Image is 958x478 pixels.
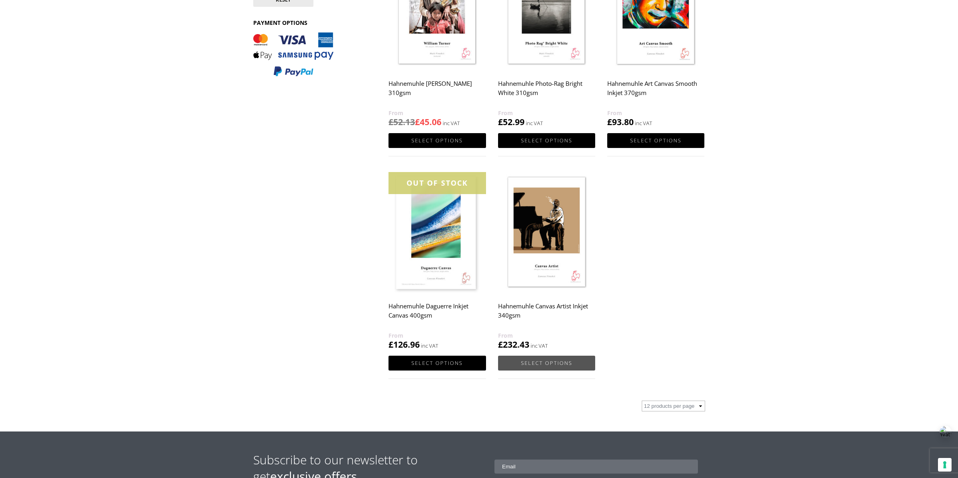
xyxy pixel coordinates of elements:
[607,133,704,148] a: Select options for “Hahnemuhle Art Canvas Smooth Inkjet 370gsm”
[498,76,595,108] h2: Hahnemuhle Photo-Rag Bright White 310gsm
[415,116,441,128] bdi: 45.06
[388,172,486,194] div: OUT OF STOCK
[388,172,486,294] img: Hahnemuhle Daguerre Inkjet Canvas 400gsm
[388,76,486,108] h2: Hahnemuhle [PERSON_NAME] 310gsm
[494,460,698,474] input: Email
[388,356,486,371] a: Select options for “Hahnemuhle Daguerre Inkjet Canvas 400gsm”
[498,339,529,350] bdi: 232.43
[498,133,595,148] a: Select options for “Hahnemuhle Photo-Rag Bright White 310gsm”
[498,299,595,331] h2: Hahnemuhle Canvas Artist Inkjet 340gsm
[498,172,595,350] a: Hahnemuhle Canvas Artist Inkjet 340gsm £232.43
[938,458,952,472] button: Your consent preferences for tracking technologies
[253,32,334,77] img: PAYMENT OPTIONS
[498,116,525,128] bdi: 52.99
[388,339,420,350] bdi: 126.96
[388,172,486,350] a: OUT OF STOCKHahnemuhle Daguerre Inkjet Canvas 400gsm £126.96
[607,116,612,128] span: £
[498,172,595,294] img: Hahnemuhle Canvas Artist Inkjet 340gsm
[388,116,393,128] span: £
[498,356,595,371] a: Select options for “Hahnemuhle Canvas Artist Inkjet 340gsm”
[607,76,704,108] h2: Hahnemuhle Art Canvas Smooth Inkjet 370gsm
[415,116,420,128] span: £
[388,116,415,128] bdi: 52.13
[388,133,486,148] a: Select options for “Hahnemuhle William Turner 310gsm”
[498,116,503,128] span: £
[388,339,393,350] span: £
[253,19,348,26] h3: PAYMENT OPTIONS
[388,299,486,331] h2: Hahnemuhle Daguerre Inkjet Canvas 400gsm
[607,116,634,128] bdi: 93.80
[498,339,503,350] span: £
